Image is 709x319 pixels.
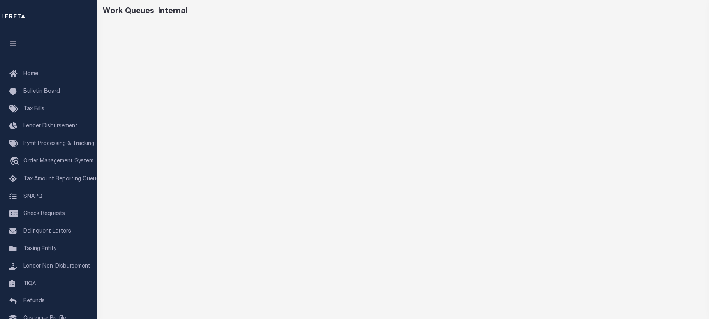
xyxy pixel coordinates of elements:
span: Check Requests [23,211,65,217]
span: SNAPQ [23,194,42,199]
span: Order Management System [23,159,93,164]
span: Tax Amount Reporting Queue [23,176,99,182]
span: TIQA [23,281,36,286]
span: Refunds [23,298,45,304]
span: Pymt Processing & Tracking [23,141,94,146]
span: Delinquent Letters [23,229,71,234]
span: Home [23,71,38,77]
span: Lender Disbursement [23,123,78,129]
span: Bulletin Board [23,89,60,94]
div: Work Queues_Internal [103,6,704,18]
span: Taxing Entity [23,246,56,252]
i: travel_explore [9,157,22,167]
span: Tax Bills [23,106,44,112]
span: Lender Non-Disbursement [23,264,90,269]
